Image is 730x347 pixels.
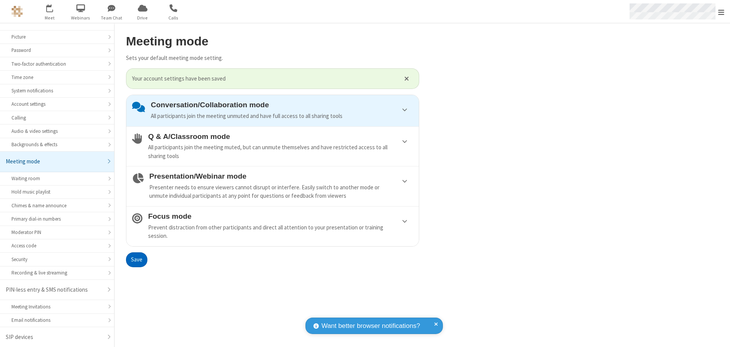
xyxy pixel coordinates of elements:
div: Chimes & name announce [11,202,103,209]
span: Calls [159,15,188,21]
div: Prevent distraction from other participants and direct all attention to your presentation or trai... [148,223,413,240]
div: Picture [11,33,103,40]
div: Moderator PIN [11,229,103,236]
button: Save [126,252,147,268]
h4: Conversation/Collaboration mode [151,101,413,109]
h2: Meeting mode [126,35,419,48]
h4: Q & A/Classroom mode [148,132,413,140]
span: Your account settings have been saved [132,74,395,83]
div: Meeting Invitations [11,303,103,310]
span: Drive [128,15,157,21]
div: Audio & video settings [11,128,103,135]
div: Hold music playlist [11,188,103,195]
div: Meeting mode [6,157,103,166]
img: QA Selenium DO NOT DELETE OR CHANGE [11,6,23,17]
div: Two-factor authentication [11,60,103,68]
div: Backgrounds & effects [11,141,103,148]
div: Recording & live streaming [11,269,103,276]
div: Email notifications [11,316,103,324]
div: Primary dial-in numbers [11,215,103,223]
span: Meet [36,15,64,21]
div: System notifications [11,87,103,94]
h4: Focus mode [148,212,413,220]
div: 4 [52,4,57,10]
div: Time zone [11,74,103,81]
div: Presenter needs to ensure viewers cannot disrupt or interfere. Easily switch to another mode or u... [149,183,413,200]
span: Want better browser notifications? [321,321,420,331]
span: Team Chat [97,15,126,21]
div: Account settings [11,100,103,108]
span: Webinars [66,15,95,21]
div: PIN-less entry & SMS notifications [6,286,103,294]
button: Close alert [401,73,413,84]
div: Security [11,256,103,263]
div: SIP devices [6,333,103,342]
div: Password [11,47,103,54]
div: Waiting room [11,175,103,182]
div: Calling [11,114,103,121]
h4: Presentation/Webinar mode [149,172,413,180]
p: Sets your default meeting mode setting. [126,54,419,63]
div: All participants join the meeting unmuted and have full access to all sharing tools [151,112,413,121]
div: Access code [11,242,103,249]
div: All participants join the meeting muted, but can unmute themselves and have restricted access to ... [148,143,413,160]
